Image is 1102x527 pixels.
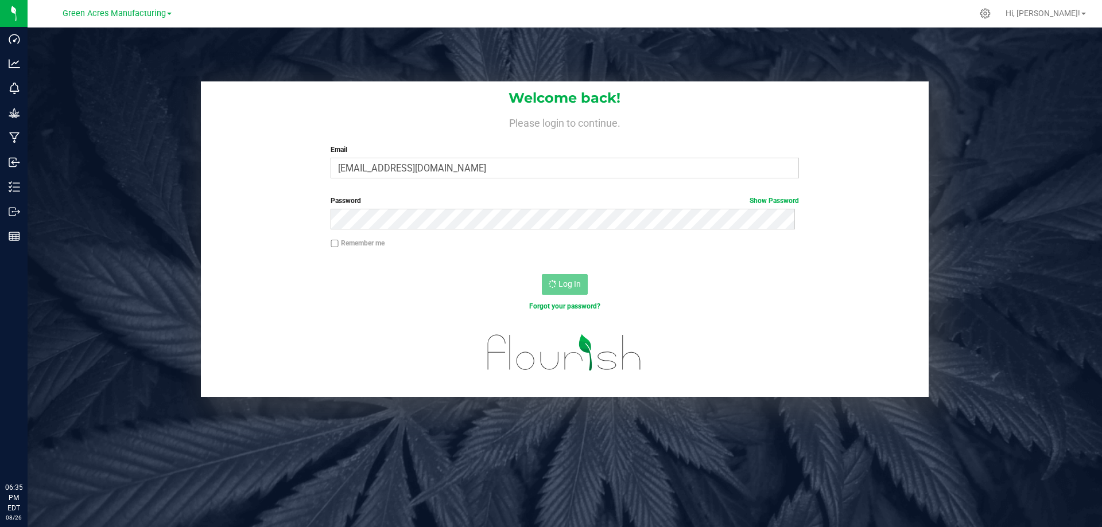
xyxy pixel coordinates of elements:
[63,9,166,18] span: Green Acres Manufacturing
[9,206,20,217] inline-svg: Outbound
[201,91,929,106] h1: Welcome back!
[9,107,20,119] inline-svg: Grow
[9,231,20,242] inline-svg: Reports
[9,132,20,143] inline-svg: Manufacturing
[9,157,20,168] inline-svg: Inbound
[9,33,20,45] inline-svg: Dashboard
[331,240,339,248] input: Remember me
[558,279,581,288] span: Log In
[474,323,655,382] img: flourish_logo.svg
[331,197,361,205] span: Password
[542,274,588,295] button: Log In
[5,513,22,522] p: 08/26
[9,83,20,94] inline-svg: Monitoring
[978,8,992,19] div: Manage settings
[1006,9,1080,18] span: Hi, [PERSON_NAME]!
[331,145,798,155] label: Email
[9,58,20,69] inline-svg: Analytics
[201,115,929,128] h4: Please login to continue.
[529,302,600,310] a: Forgot your password?
[750,197,799,205] a: Show Password
[5,482,22,513] p: 06:35 PM EDT
[9,181,20,193] inline-svg: Inventory
[331,238,385,248] label: Remember me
